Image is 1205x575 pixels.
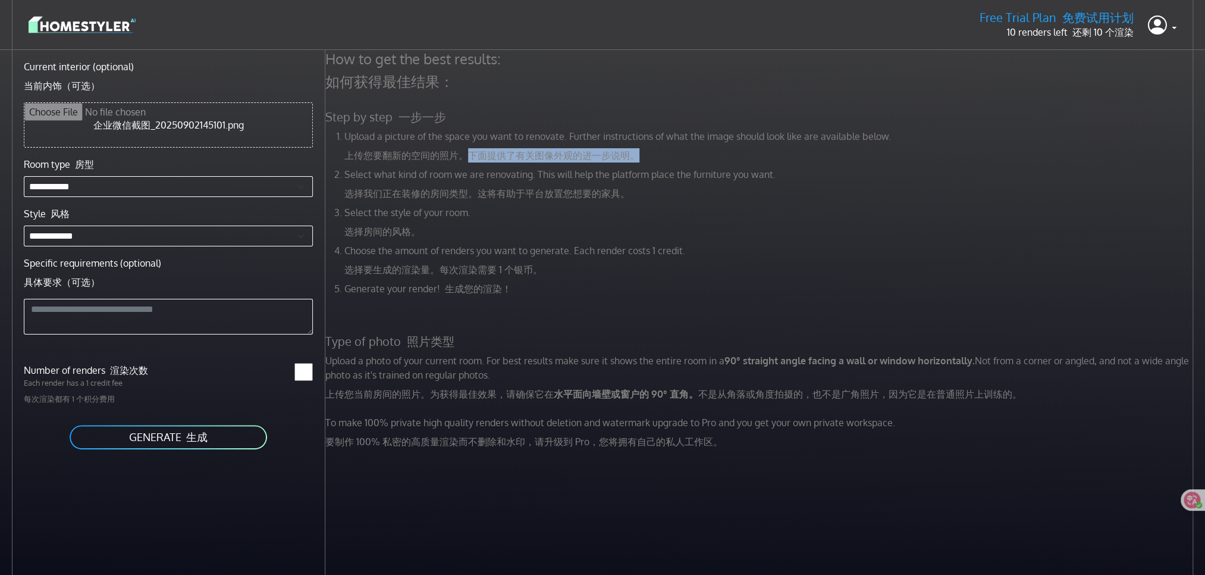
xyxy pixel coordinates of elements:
p: Upload a photo of your current room. For best results make sure it shows the entire room in a Not... [318,354,1203,406]
h5: Step by step [318,110,1203,124]
font: 照片类型 [407,333,454,349]
li: Select what kind of room we are renovating. This will help the platform place the furniture you w... [344,167,1196,205]
p: 10 renders left [980,25,1134,39]
font: 免费试用计划 [1062,10,1134,25]
strong: 90° straight angle facing a wall or window horizontally. [724,355,975,367]
label: Number of renders [17,363,168,377]
font: 生成您的渲染！ [445,283,512,295]
li: Generate your render! [344,282,1196,296]
h4: How to get the best results: [318,50,1203,95]
font: 风格 [51,208,70,220]
li: Upload a picture of the space you want to renovate. Further instructions of what the image should... [344,129,1196,167]
font: 具体要求（可选） [24,276,100,288]
font: 生成 [186,430,208,443]
font: 还剩 10 个渲染 [1072,26,1134,38]
font: 选择我们正在装修的房间类型。这将有助于平台放置您想要的家具。 [344,187,630,199]
font: 选择要生成的渲染量。每次渲染需要 1 个银币。 [344,264,542,276]
font: 选择房间的风格。 [344,226,421,237]
h5: Type of photo [318,334,1203,349]
li: Select the style of your room. [344,205,1196,243]
font: 上传您要翻新的空间的照片。下面提供了有关图像外观的进一步说明。 [344,149,639,161]
strong: 水平面向墙壁或窗户的 90° 直角。 [554,388,698,400]
font: 当前内饰（可选） [24,80,100,92]
label: Specific requirements (optional) [24,256,161,294]
h5: Free Trial Plan [980,10,1134,25]
font: 房型 [75,158,94,170]
font: 一步一步 [398,109,446,124]
button: GENERATE 生成 [68,424,268,451]
font: 上传您当前房间的照片。为获得最佳效果，请确保它在 不是从角落或角度拍摄的，也不是广角照片，因为它是在普通照片上训练的。 [325,388,1022,400]
p: To make 100% private high quality renders without deletion and watermark upgrade to Pro and you g... [318,415,1203,454]
font: 如何获得最佳结果： [325,72,454,90]
font: 每次渲染都有 1 个积分费用 [24,394,115,404]
label: Style [24,207,70,221]
img: logo-3de290ba35641baa71223ecac5eacb59cb85b4c7fdf211dc9aaecaaee71ea2f8.svg [29,14,136,35]
font: 渲染次数 [110,364,148,376]
label: Current interior (optional) [24,60,134,98]
li: Choose the amount of renders you want to generate. Each render costs 1 credit. [344,243,1196,282]
label: Room type [24,157,94,171]
font: 要制作 100% 私密的高质量渲染而不删除和水印，请升级到 Pro，您将拥有自己的私人工作区。 [325,436,723,448]
p: Each render has a 1 credit fee [17,377,168,410]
